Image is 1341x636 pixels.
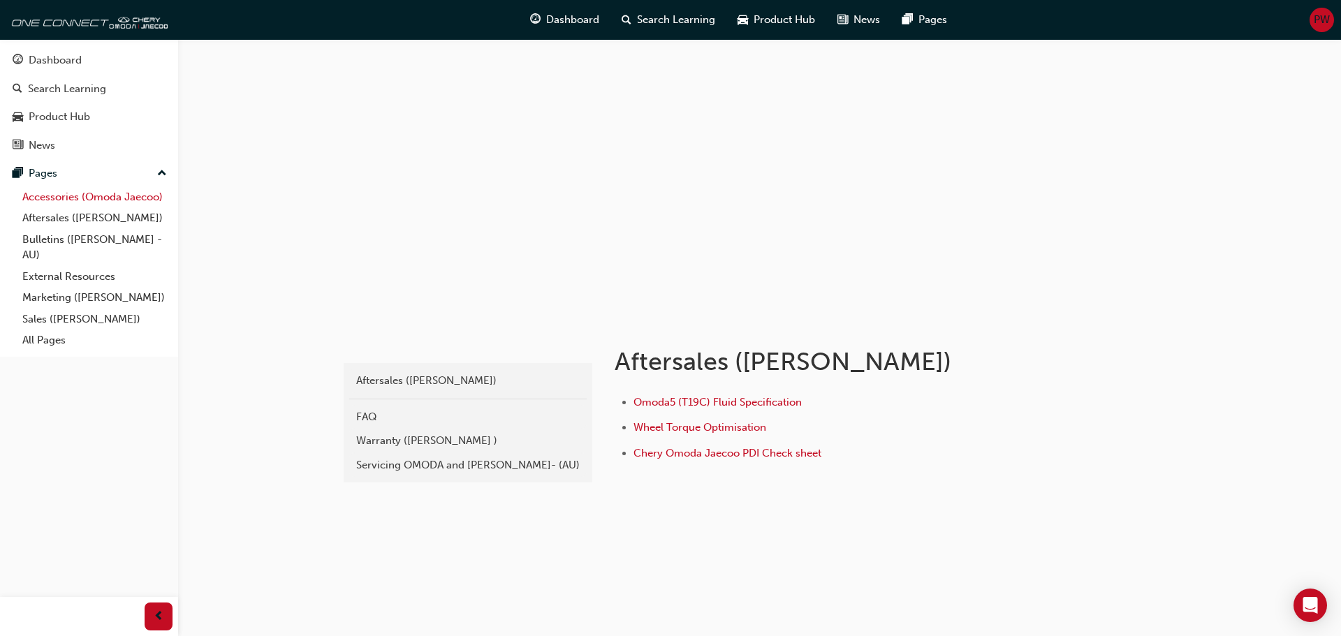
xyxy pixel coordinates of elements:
a: News [6,133,173,158]
a: Aftersales ([PERSON_NAME]) [17,207,173,229]
a: Wheel Torque Optimisation [633,421,766,434]
span: News [853,12,880,28]
span: guage-icon [530,11,541,29]
a: FAQ [349,405,587,429]
a: news-iconNews [826,6,891,34]
span: Product Hub [754,12,815,28]
a: All Pages [17,330,173,351]
span: pages-icon [902,11,913,29]
h1: Aftersales ([PERSON_NAME]) [615,346,1073,377]
a: Servicing OMODA and [PERSON_NAME]- (AU) [349,453,587,478]
a: Accessories (Omoda Jaecoo) [17,186,173,208]
span: news-icon [837,11,848,29]
span: up-icon [157,165,167,183]
div: Search Learning [28,81,106,97]
button: Pages [6,161,173,186]
div: Product Hub [29,109,90,125]
span: car-icon [738,11,748,29]
a: Marketing ([PERSON_NAME]) [17,287,173,309]
img: oneconnect [7,6,168,34]
a: Sales ([PERSON_NAME]) [17,309,173,330]
span: news-icon [13,140,23,152]
span: car-icon [13,111,23,124]
div: Servicing OMODA and [PERSON_NAME]- (AU) [356,457,580,473]
span: Search Learning [637,12,715,28]
div: Dashboard [29,52,82,68]
span: search-icon [622,11,631,29]
div: Aftersales ([PERSON_NAME]) [356,373,580,389]
a: search-iconSearch Learning [610,6,726,34]
div: FAQ [356,409,580,425]
span: search-icon [13,83,22,96]
a: Dashboard [6,47,173,73]
div: Open Intercom Messenger [1294,589,1327,622]
a: car-iconProduct Hub [726,6,826,34]
span: Pages [918,12,947,28]
span: PW [1314,12,1330,28]
button: PW [1310,8,1334,32]
span: guage-icon [13,54,23,67]
a: Bulletins ([PERSON_NAME] - AU) [17,229,173,266]
a: pages-iconPages [891,6,958,34]
div: Warranty ([PERSON_NAME] ) [356,433,580,449]
a: External Resources [17,266,173,288]
span: pages-icon [13,168,23,180]
a: Chery Omoda Jaecoo PDI Check sheet [633,447,821,459]
a: Product Hub [6,104,173,130]
a: Warranty ([PERSON_NAME] ) [349,429,587,453]
a: Omoda5 (T19C) Fluid Specification [633,396,802,408]
span: prev-icon [154,608,164,626]
div: Pages [29,165,57,182]
button: DashboardSearch LearningProduct HubNews [6,45,173,161]
a: guage-iconDashboard [519,6,610,34]
a: Search Learning [6,76,173,102]
div: News [29,138,55,154]
span: Dashboard [546,12,599,28]
a: Aftersales ([PERSON_NAME]) [349,369,587,393]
